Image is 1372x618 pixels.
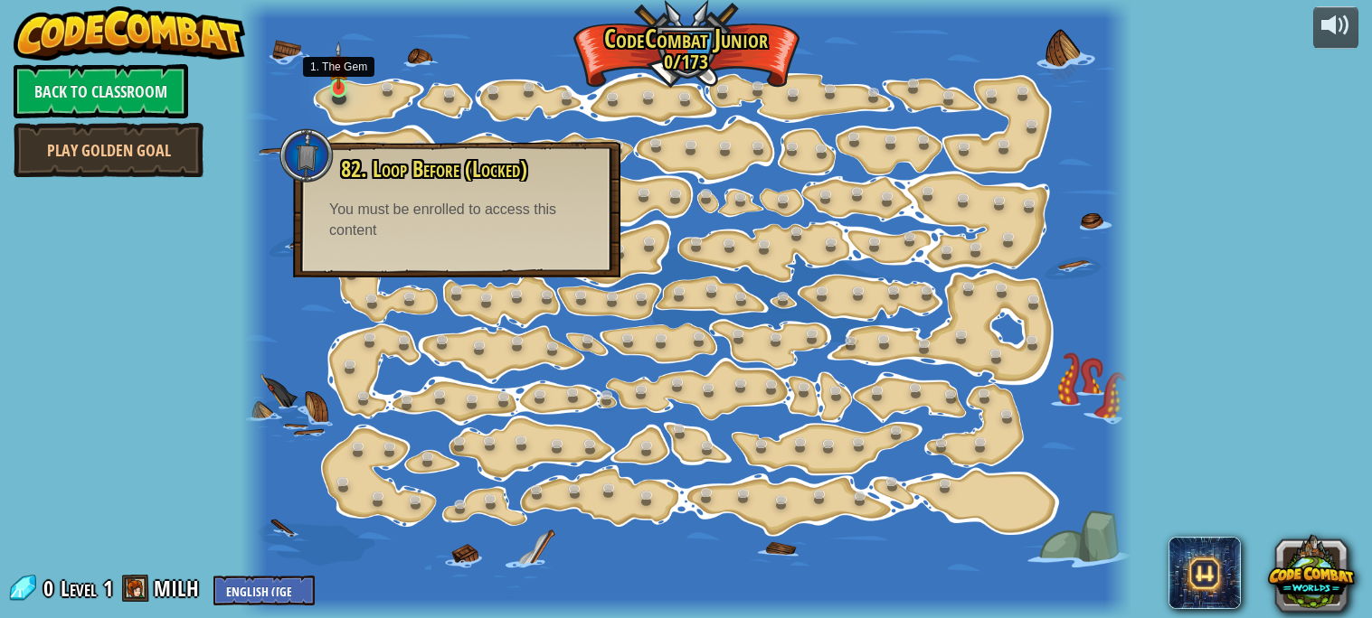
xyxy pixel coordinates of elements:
[14,123,203,177] a: Play Golden Goal
[154,574,204,603] a: MILH
[328,42,349,89] img: level-banner-unstarted.png
[1313,6,1358,49] button: Adjust volume
[14,6,245,61] img: CodeCombat - Learn how to code by playing a game
[103,574,113,603] span: 1
[14,64,188,118] a: Back to Classroom
[341,154,527,184] span: 82. Loop Before (Locked)
[329,200,584,241] div: You must be enrolled to access this content
[61,574,97,604] span: Level
[43,574,59,603] span: 0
